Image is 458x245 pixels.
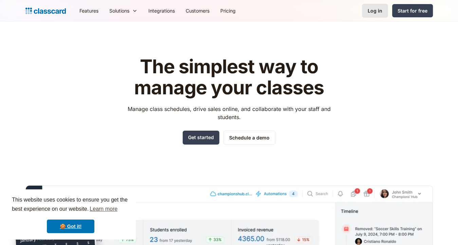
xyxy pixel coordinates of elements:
div: Solutions [109,7,129,14]
div: Solutions [104,3,143,18]
a: learn more about cookies [89,204,118,214]
a: dismiss cookie message [47,220,94,233]
a: Customers [180,3,215,18]
p: Manage class schedules, drive sales online, and collaborate with your staff and students. [121,105,337,121]
h1: The simplest way to manage your classes [121,56,337,98]
a: home [25,6,66,16]
div: Start for free [398,7,427,14]
a: Pricing [215,3,241,18]
a: Get started [183,131,219,145]
span: This website uses cookies to ensure you get the best experience on our website. [12,196,129,214]
a: Features [74,3,104,18]
a: Schedule a demo [223,131,275,145]
div: cookieconsent [5,189,136,240]
a: Integrations [143,3,180,18]
a: Log in [362,4,388,18]
div: Log in [368,7,382,14]
a: Start for free [392,4,433,17]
